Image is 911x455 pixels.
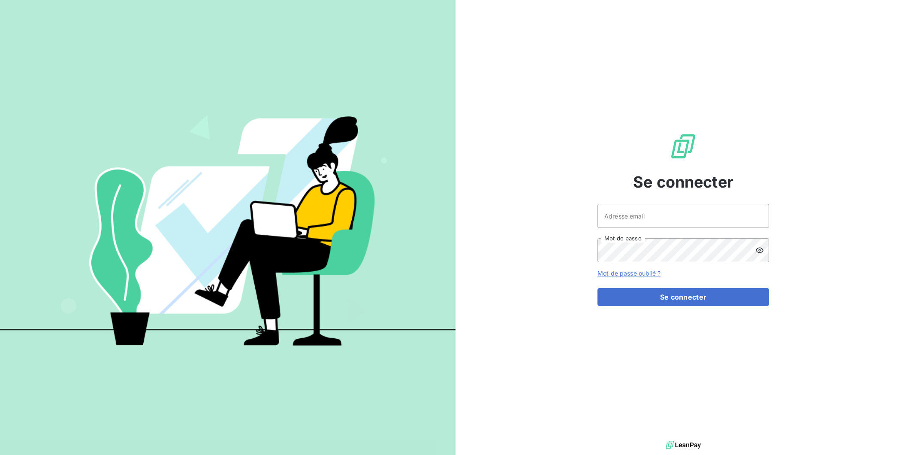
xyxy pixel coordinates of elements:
[633,170,733,194] span: Se connecter
[597,204,769,228] input: placeholder
[597,288,769,306] button: Se connecter
[666,439,701,452] img: logo
[597,270,661,277] a: Mot de passe oublié ?
[670,133,697,160] img: Logo LeanPay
